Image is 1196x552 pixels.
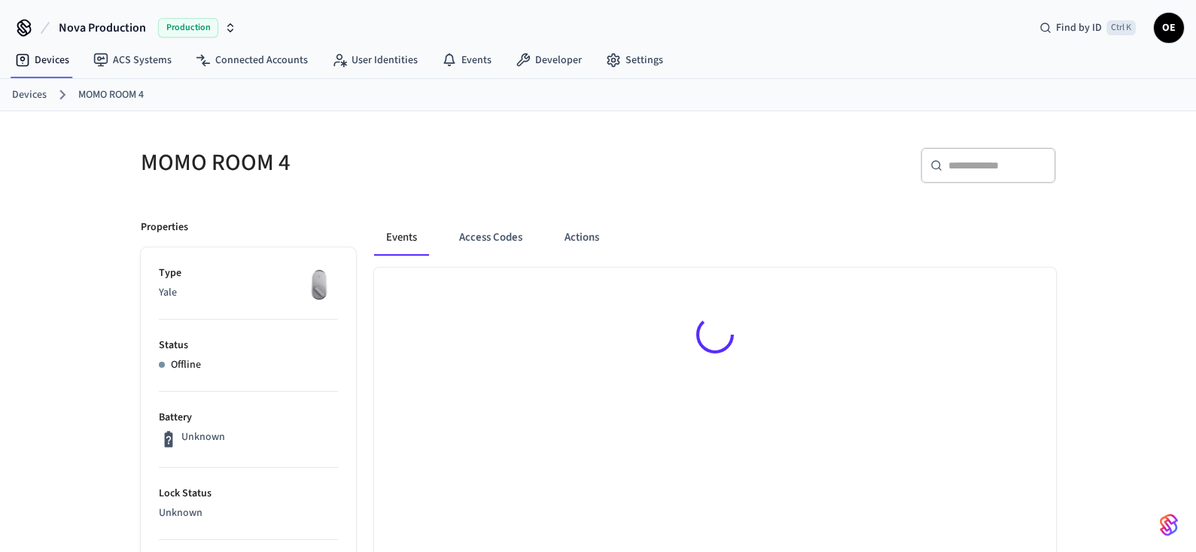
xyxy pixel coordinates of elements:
p: Properties [141,220,188,235]
p: Type [159,265,338,281]
span: Ctrl K [1106,20,1136,35]
p: Yale [159,285,338,301]
a: User Identities [320,47,430,74]
a: MOMO ROOM 4 [78,87,144,103]
span: Find by ID [1056,20,1102,35]
div: ant example [374,220,1056,256]
a: Settings [594,47,675,74]
p: Status [159,338,338,353]
span: OE [1155,14,1182,41]
p: Unknown [181,429,225,445]
p: Unknown [159,505,338,521]
a: Devices [3,47,81,74]
h5: MOMO ROOM 4 [141,147,589,178]
span: Production [158,18,218,38]
button: Access Codes [447,220,534,256]
a: Devices [12,87,47,103]
a: Events [430,47,504,74]
button: Events [374,220,429,256]
p: Lock Status [159,486,338,502]
img: SeamLogoGradient.69752ec5.svg [1160,513,1178,537]
button: Actions [552,220,611,256]
a: Developer [504,47,594,74]
img: August Wifi Smart Lock 3rd Gen, Silver, Front [300,265,338,303]
span: Nova Production [59,19,146,37]
div: Find by IDCtrl K [1027,14,1148,41]
a: Connected Accounts [184,47,320,74]
p: Battery [159,410,338,426]
p: Offline [171,357,201,373]
button: OE [1154,13,1184,43]
a: ACS Systems [81,47,184,74]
